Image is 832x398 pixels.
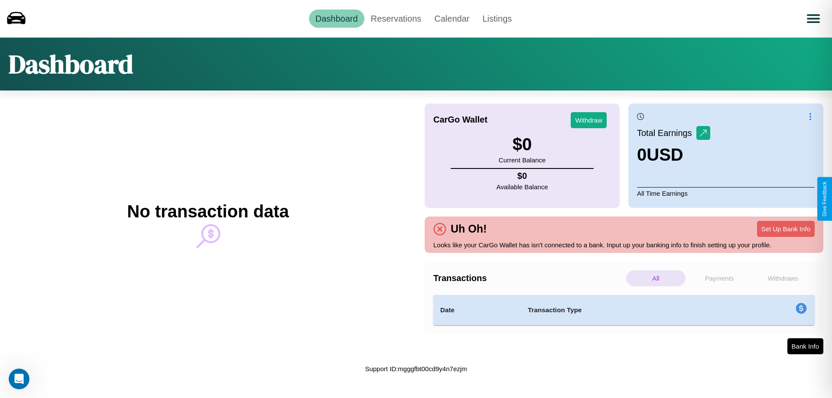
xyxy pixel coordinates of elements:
button: Open menu [801,6,825,31]
p: Available Balance [497,181,548,193]
p: Withdraws [753,270,812,286]
a: Calendar [428,10,476,28]
h4: Transaction Type [528,305,725,315]
p: Support ID: mgggfbt00cd9y4n7ezjm [365,363,467,375]
p: Current Balance [499,154,546,166]
p: Total Earnings [637,125,696,141]
a: Reservations [364,10,428,28]
h4: Transactions [433,273,624,283]
h4: CarGo Wallet [433,115,487,125]
h4: Date [440,305,514,315]
a: Dashboard [309,10,364,28]
button: Set Up Bank Info [757,221,815,237]
a: Listings [476,10,518,28]
p: All [626,270,686,286]
h4: $ 0 [497,171,548,181]
button: Bank Info [787,338,823,354]
p: Looks like your CarGo Wallet has isn't connected to a bank. Input up your banking info to finish ... [433,239,815,251]
div: Give Feedback [822,181,828,217]
h2: No transaction data [127,202,289,221]
p: All Time Earnings [637,187,815,199]
h4: Uh Oh! [446,223,491,235]
h3: 0 USD [637,145,710,165]
table: simple table [433,295,815,325]
iframe: Intercom live chat [9,369,29,389]
p: Payments [690,270,749,286]
h3: $ 0 [499,135,546,154]
h1: Dashboard [9,46,133,82]
button: Withdraw [571,112,607,128]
